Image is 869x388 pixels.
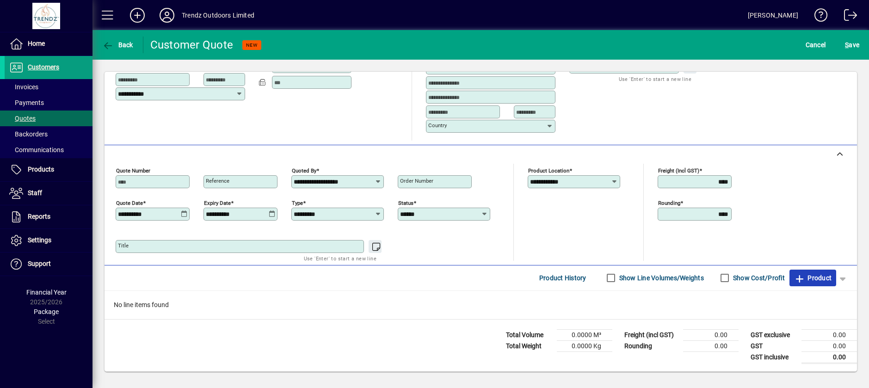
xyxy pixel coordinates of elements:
[182,8,254,23] div: Trendz Outdoors Limited
[557,329,612,340] td: 0.0000 M³
[528,167,569,173] mat-label: Product location
[304,253,376,264] mat-hint: Use 'Enter' to start a new line
[806,37,826,52] span: Cancel
[28,236,51,244] span: Settings
[789,270,836,286] button: Product
[5,95,92,111] a: Payments
[807,2,828,32] a: Knowledge Base
[105,291,857,319] div: No line items found
[246,42,258,48] span: NEW
[748,8,798,23] div: [PERSON_NAME]
[5,79,92,95] a: Invoices
[92,37,143,53] app-page-header-button: Back
[9,83,38,91] span: Invoices
[557,340,612,351] td: 0.0000 Kg
[9,146,64,154] span: Communications
[746,340,801,351] td: GST
[845,41,849,49] span: S
[5,205,92,228] a: Reports
[845,37,859,52] span: ave
[28,260,51,267] span: Support
[28,40,45,47] span: Home
[28,189,42,197] span: Staff
[501,340,557,351] td: Total Weight
[292,199,303,206] mat-label: Type
[731,273,785,283] label: Show Cost/Profit
[116,199,143,206] mat-label: Quote date
[150,37,234,52] div: Customer Quote
[28,166,54,173] span: Products
[5,32,92,55] a: Home
[683,340,739,351] td: 0.00
[746,329,801,340] td: GST exclusive
[501,329,557,340] td: Total Volume
[123,7,152,24] button: Add
[619,74,691,84] mat-hint: Use 'Enter' to start a new line
[5,126,92,142] a: Backorders
[658,199,680,206] mat-label: Rounding
[801,351,857,363] td: 0.00
[292,167,316,173] mat-label: Quoted by
[5,182,92,205] a: Staff
[26,289,67,296] span: Financial Year
[116,167,150,173] mat-label: Quote number
[204,199,231,206] mat-label: Expiry date
[801,329,857,340] td: 0.00
[837,2,857,32] a: Logout
[683,329,739,340] td: 0.00
[5,158,92,181] a: Products
[152,7,182,24] button: Profile
[9,99,44,106] span: Payments
[843,37,862,53] button: Save
[398,199,413,206] mat-label: Status
[428,122,447,129] mat-label: Country
[5,142,92,158] a: Communications
[746,351,801,363] td: GST inclusive
[5,253,92,276] a: Support
[617,273,704,283] label: Show Line Volumes/Weights
[539,271,586,285] span: Product History
[34,308,59,315] span: Package
[400,178,433,184] mat-label: Order number
[9,115,36,122] span: Quotes
[801,340,857,351] td: 0.00
[536,270,590,286] button: Product History
[100,37,136,53] button: Back
[658,167,699,173] mat-label: Freight (incl GST)
[803,37,828,53] button: Cancel
[28,63,59,71] span: Customers
[9,130,48,138] span: Backorders
[206,178,229,184] mat-label: Reference
[5,111,92,126] a: Quotes
[118,242,129,249] mat-label: Title
[620,329,683,340] td: Freight (incl GST)
[102,41,133,49] span: Back
[620,340,683,351] td: Rounding
[5,229,92,252] a: Settings
[28,213,50,220] span: Reports
[794,271,832,285] span: Product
